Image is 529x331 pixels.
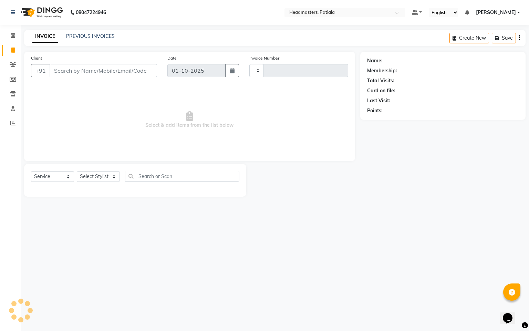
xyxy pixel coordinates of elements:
[500,303,522,324] iframe: chat widget
[367,77,394,84] div: Total Visits:
[476,9,516,16] span: [PERSON_NAME]
[249,55,279,61] label: Invoice Number
[367,97,390,104] div: Last Visit:
[367,107,383,114] div: Points:
[50,64,157,77] input: Search by Name/Mobile/Email/Code
[167,55,177,61] label: Date
[32,30,58,43] a: INVOICE
[76,3,106,22] b: 08047224946
[367,67,397,74] div: Membership:
[449,33,489,43] button: Create New
[18,3,65,22] img: logo
[66,33,115,39] a: PREVIOUS INVOICES
[125,171,239,182] input: Search or Scan
[31,85,348,154] span: Select & add items from the list below
[367,87,395,94] div: Card on file:
[492,33,516,43] button: Save
[367,57,383,64] div: Name:
[31,55,42,61] label: Client
[31,64,50,77] button: +91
